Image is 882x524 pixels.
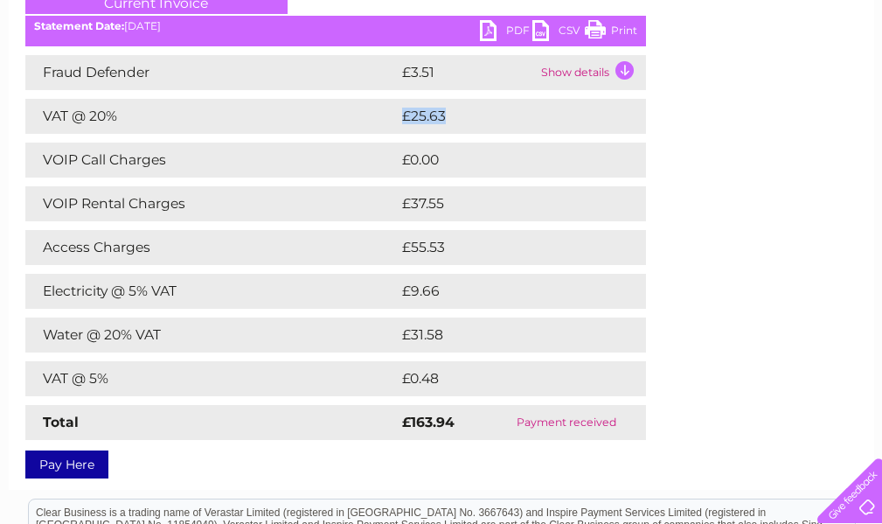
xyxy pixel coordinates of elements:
[25,230,398,265] td: Access Charges
[532,20,585,45] a: CSV
[25,451,108,479] a: Pay Here
[537,55,646,90] td: Show details
[34,19,124,32] b: Statement Date:
[398,186,609,221] td: £37.55
[766,74,809,87] a: Contact
[667,74,719,87] a: Telecoms
[398,55,537,90] td: £3.51
[25,143,398,178] td: VOIP Call Charges
[25,318,398,353] td: Water @ 20% VAT
[487,405,646,440] td: Payment received
[31,45,120,99] img: logo.png
[25,274,398,309] td: Electricity @ 5% VAT
[585,20,637,45] a: Print
[402,414,455,430] strong: £163.94
[25,186,398,221] td: VOIP Rental Charges
[618,74,656,87] a: Energy
[398,143,606,178] td: £0.00
[25,55,398,90] td: Fraud Defender
[574,74,608,87] a: Water
[730,74,755,87] a: Blog
[824,74,865,87] a: Log out
[398,99,610,134] td: £25.63
[398,318,609,353] td: £31.58
[398,361,606,396] td: £0.48
[25,361,398,396] td: VAT @ 5%
[25,20,646,32] div: [DATE]
[398,230,610,265] td: £55.53
[29,10,855,85] div: Clear Business is a trading name of Verastar Limited (registered in [GEOGRAPHIC_DATA] No. 3667643...
[43,414,79,430] strong: Total
[25,99,398,134] td: VAT @ 20%
[552,9,673,31] a: 0333 014 3131
[398,274,607,309] td: £9.66
[480,20,532,45] a: PDF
